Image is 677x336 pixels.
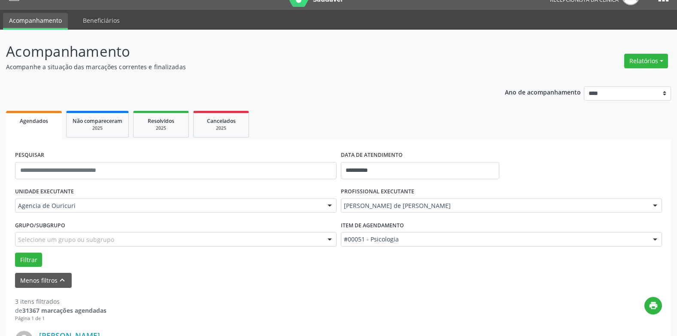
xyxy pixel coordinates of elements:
div: Página 1 de 1 [15,315,106,322]
span: Cancelados [207,117,236,125]
div: de [15,306,106,315]
label: UNIDADE EXECUTANTE [15,185,74,199]
i: print [649,301,658,310]
a: Beneficiários [77,13,126,28]
a: Acompanhamento [3,13,68,30]
button: Filtrar [15,253,42,267]
div: 3 itens filtrados [15,297,106,306]
i: keyboard_arrow_up [58,275,67,285]
button: Relatórios [624,54,668,68]
label: Item de agendamento [341,219,404,232]
span: [PERSON_NAME] de [PERSON_NAME] [344,202,645,210]
div: 2025 [73,125,122,131]
span: #00051 - Psicologia [344,235,645,244]
label: Grupo/Subgrupo [15,219,65,232]
div: 2025 [140,125,182,131]
span: Não compareceram [73,117,122,125]
span: Agendados [20,117,48,125]
p: Acompanhamento [6,41,471,62]
label: PROFISSIONAL EXECUTANTE [341,185,414,199]
button: print [644,297,662,315]
button: Menos filtroskeyboard_arrow_up [15,273,72,288]
label: PESQUISAR [15,149,44,162]
p: Ano de acompanhamento [505,86,581,97]
span: Agencia de Ouricuri [18,202,319,210]
p: Acompanhe a situação das marcações correntes e finalizadas [6,62,471,71]
div: 2025 [200,125,243,131]
label: DATA DE ATENDIMENTO [341,149,403,162]
span: Selecione um grupo ou subgrupo [18,235,114,244]
span: Resolvidos [148,117,174,125]
strong: 31367 marcações agendadas [22,306,106,315]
